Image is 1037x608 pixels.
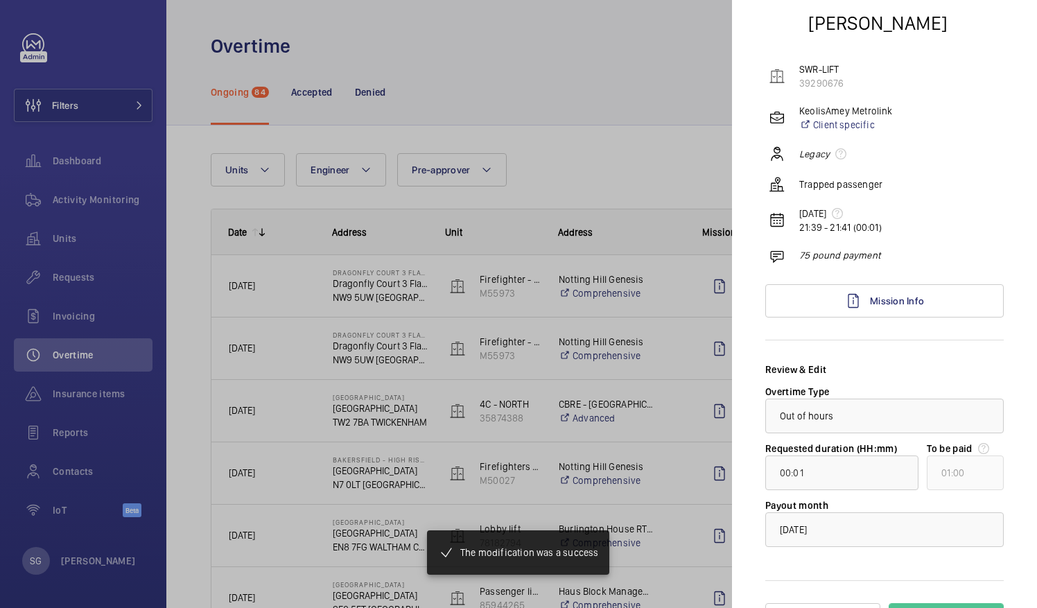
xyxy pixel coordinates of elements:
[808,10,948,36] h2: [PERSON_NAME]
[780,524,807,535] span: [DATE]
[799,177,882,191] p: Trapped passenger
[927,442,1004,455] label: To be paid
[927,455,1004,490] input: undefined
[799,76,844,90] p: 39290676
[799,220,882,234] p: 21:39 - 21:41 (00:01)
[799,118,893,132] a: Client specific
[799,207,882,220] p: [DATE]
[799,147,830,161] em: Legacy
[799,248,880,262] p: 75 pound payment
[799,104,893,118] p: KeolisAmey Metrolink
[769,68,785,85] img: elevator.svg
[765,363,1004,376] div: Review & Edit
[780,410,834,422] span: Out of hours
[765,455,918,490] input: function ot(){if((0,e.mK)(Iu),Iu.value===k)throw new i.buA(-950,null);return Iu.value}
[765,443,897,454] label: Requested duration (HH:mm)
[460,546,598,559] p: The modification was a success
[870,295,924,306] span: Mission Info
[799,62,844,76] p: SWR-LIFT
[765,500,828,511] label: Payout month
[765,284,1004,318] a: Mission Info
[765,386,830,397] label: Overtime Type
